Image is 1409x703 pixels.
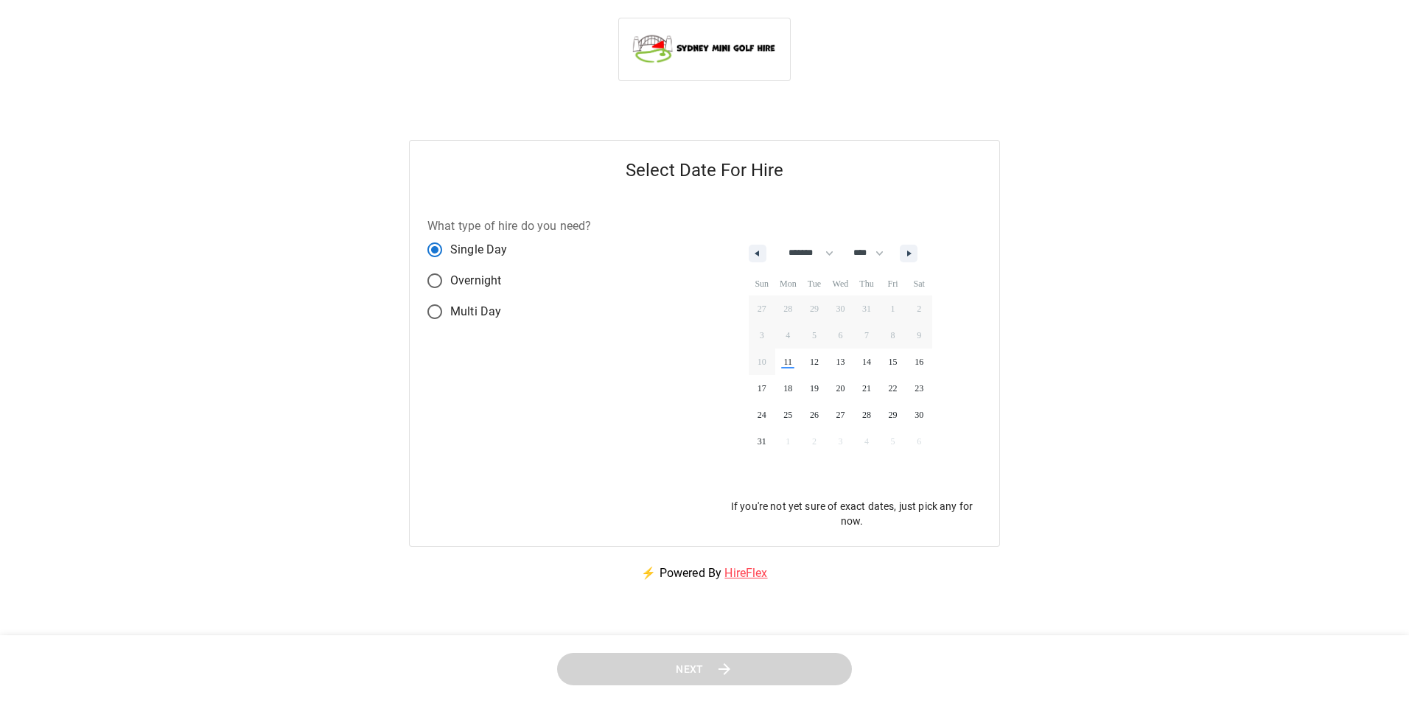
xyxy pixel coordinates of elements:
button: 22 [880,375,906,402]
button: 16 [906,349,932,375]
span: Thu [853,272,880,295]
button: 30 [906,402,932,428]
button: 7 [853,322,880,349]
button: 17 [749,375,775,402]
button: 19 [801,375,828,402]
span: 11 [784,349,793,375]
span: 13 [836,349,845,375]
span: Single Day [450,241,508,259]
span: 21 [862,375,871,402]
button: 1 [880,295,906,322]
span: 18 [783,375,792,402]
button: 18 [775,375,802,402]
button: 14 [853,349,880,375]
img: Sydney Mini Golf Hire logo [631,30,778,66]
button: 9 [906,322,932,349]
span: 8 [891,322,895,349]
span: 15 [889,349,898,375]
button: 26 [801,402,828,428]
span: 28 [862,402,871,428]
span: 3 [760,322,764,349]
span: 22 [889,375,898,402]
label: What type of hire do you need? [427,217,592,234]
span: 19 [810,375,819,402]
button: 15 [880,349,906,375]
button: 10 [749,349,775,375]
span: 5 [812,322,817,349]
span: Multi Day [450,303,501,321]
h5: Select Date For Hire [410,141,999,200]
button: 21 [853,375,880,402]
span: 29 [889,402,898,428]
a: HireFlex [724,566,767,580]
span: 16 [915,349,923,375]
button: 8 [880,322,906,349]
span: 26 [810,402,819,428]
span: 20 [836,375,845,402]
span: 31 [758,428,766,455]
span: Mon [775,272,802,295]
span: 6 [838,322,842,349]
span: Fri [880,272,906,295]
button: 27 [828,402,854,428]
span: Wed [828,272,854,295]
span: 10 [758,349,766,375]
button: 5 [801,322,828,349]
button: 13 [828,349,854,375]
span: 30 [915,402,923,428]
button: 3 [749,322,775,349]
span: 4 [786,322,790,349]
button: 28 [853,402,880,428]
button: 12 [801,349,828,375]
span: 17 [758,375,766,402]
span: Sun [749,272,775,295]
span: 2 [917,295,921,322]
span: Overnight [450,272,501,290]
button: 24 [749,402,775,428]
button: 31 [749,428,775,455]
button: 4 [775,322,802,349]
span: Tue [801,272,828,295]
span: 1 [891,295,895,322]
button: 23 [906,375,932,402]
button: 25 [775,402,802,428]
span: 14 [862,349,871,375]
span: 12 [810,349,819,375]
button: 20 [828,375,854,402]
button: 29 [880,402,906,428]
p: If you're not yet sure of exact dates, just pick any for now. [722,499,982,528]
span: Sat [906,272,932,295]
span: 24 [758,402,766,428]
button: 6 [828,322,854,349]
span: 23 [915,375,923,402]
button: 11 [775,349,802,375]
span: 9 [917,322,921,349]
p: ⚡ Powered By [623,547,785,600]
span: 25 [783,402,792,428]
button: 2 [906,295,932,322]
span: 27 [836,402,845,428]
span: 7 [864,322,869,349]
